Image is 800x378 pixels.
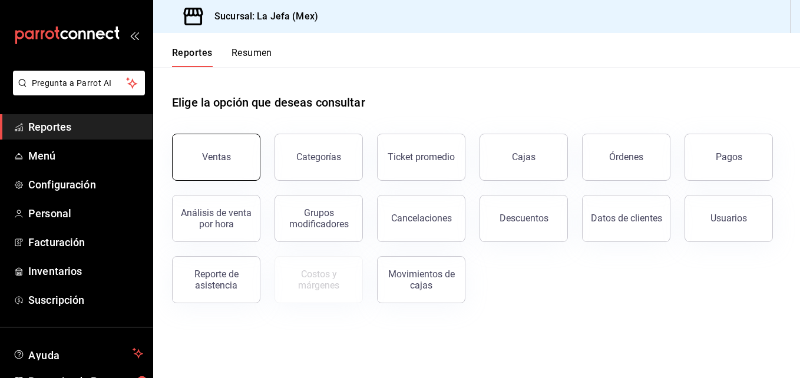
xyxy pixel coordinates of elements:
span: Menú [28,148,143,164]
div: Movimientos de cajas [385,268,458,291]
button: Cancelaciones [377,195,465,242]
div: Ticket promedio [388,151,455,163]
div: Pagos [716,151,742,163]
span: Facturación [28,234,143,250]
span: Configuración [28,177,143,193]
button: Cajas [480,134,568,181]
div: Análisis de venta por hora [180,207,253,230]
button: open_drawer_menu [130,31,139,40]
h3: Sucursal: La Jefa (Mex) [205,9,318,24]
button: Grupos modificadores [275,195,363,242]
span: Ayuda [28,346,128,360]
div: Grupos modificadores [282,207,355,230]
div: Reporte de asistencia [180,268,253,291]
button: Categorías [275,134,363,181]
span: Inventarios [28,263,143,279]
button: Pregunta a Parrot AI [13,71,145,95]
div: Usuarios [710,213,747,224]
span: Personal [28,205,143,221]
span: Suscripción [28,292,143,308]
button: Movimientos de cajas [377,256,465,303]
button: Resumen [232,47,272,67]
button: Datos de clientes [582,195,670,242]
button: Contrata inventarios para ver este reporte [275,256,363,303]
button: Ticket promedio [377,134,465,181]
span: Pregunta a Parrot AI [32,77,127,89]
a: Pregunta a Parrot AI [8,85,145,98]
div: Datos de clientes [591,213,662,224]
div: Costos y márgenes [282,268,355,291]
button: Reporte de asistencia [172,256,260,303]
div: Descuentos [500,213,548,224]
button: Descuentos [480,195,568,242]
div: navigation tabs [172,47,272,67]
button: Usuarios [685,195,773,242]
h1: Elige la opción que deseas consultar [172,94,365,111]
button: Órdenes [582,134,670,181]
div: Ventas [202,151,231,163]
div: Cajas [512,151,535,163]
button: Reportes [172,47,213,67]
button: Pagos [685,134,773,181]
div: Órdenes [609,151,643,163]
button: Análisis de venta por hora [172,195,260,242]
span: Reportes [28,119,143,135]
div: Cancelaciones [391,213,452,224]
button: Ventas [172,134,260,181]
div: Categorías [296,151,341,163]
